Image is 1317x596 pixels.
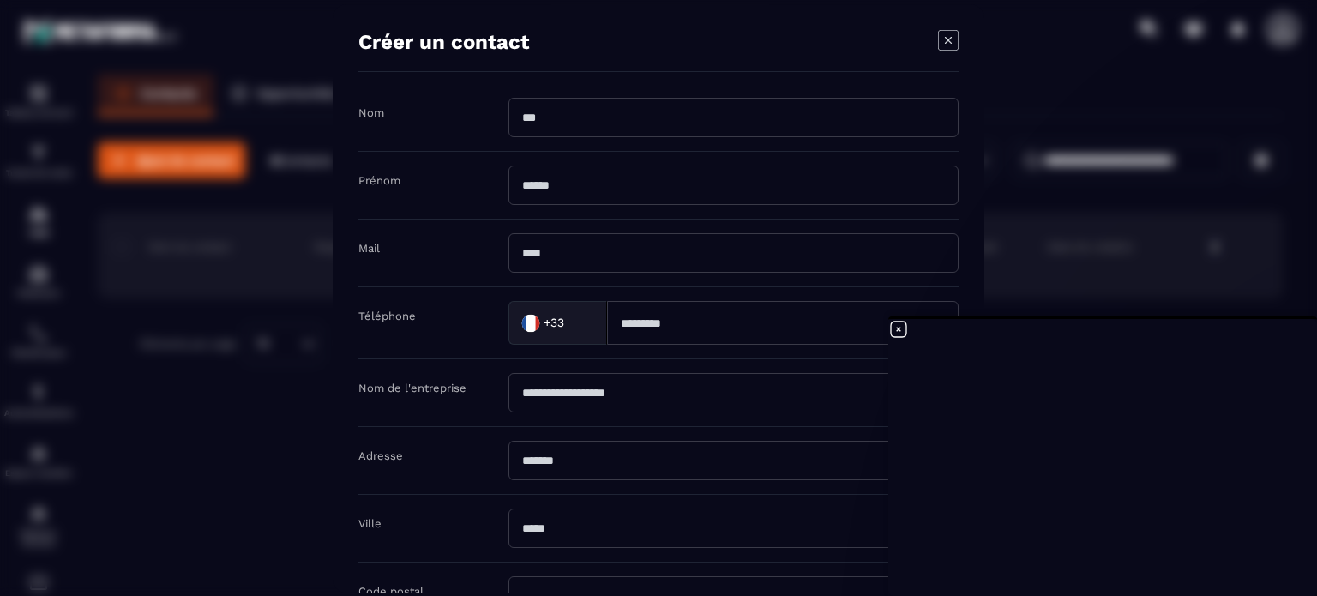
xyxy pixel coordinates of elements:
[508,301,607,345] div: Search for option
[358,517,382,530] label: Ville
[358,30,529,54] h4: Créer un contact
[358,174,400,187] label: Prénom
[358,106,384,119] label: Nom
[358,242,380,255] label: Mail
[514,305,548,340] img: Country Flag
[544,314,564,331] span: +33
[568,310,589,335] input: Search for option
[358,310,416,322] label: Téléphone
[358,382,466,394] label: Nom de l'entreprise
[358,449,403,462] label: Adresse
